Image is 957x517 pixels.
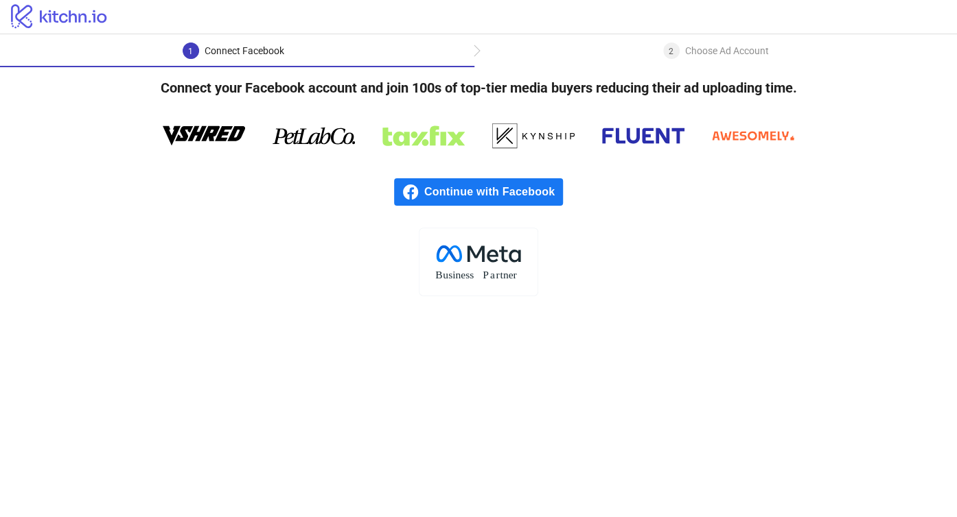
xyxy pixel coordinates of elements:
[496,269,500,280] tspan: r
[669,47,673,56] span: 2
[685,43,769,59] div: Choose Ad Account
[424,178,563,206] span: Continue with Facebook
[139,67,819,108] h4: Connect your Facebook account and join 100s of top-tier media buyers reducing their ad uploading ...
[394,178,563,206] a: Continue with Facebook
[443,269,474,280] tspan: usiness
[188,47,193,56] span: 1
[435,269,442,280] tspan: B
[483,269,489,280] tspan: P
[500,269,517,280] tspan: tner
[205,43,284,59] div: Connect Facebook
[490,269,495,280] tspan: a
